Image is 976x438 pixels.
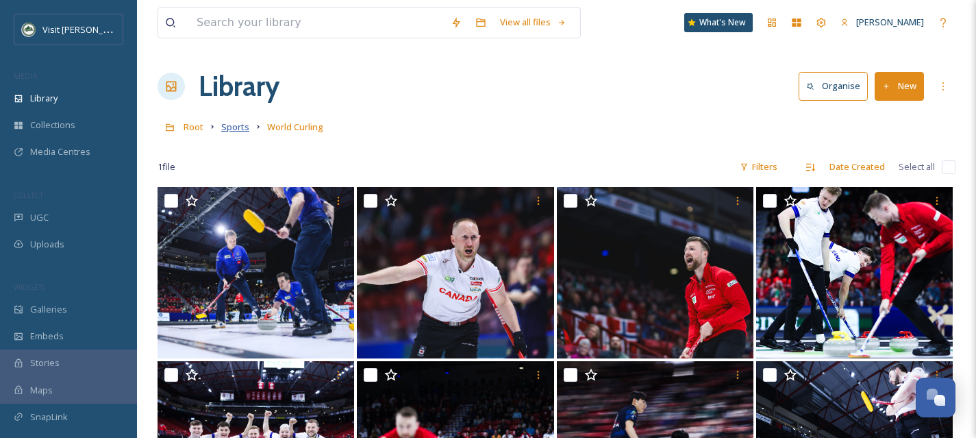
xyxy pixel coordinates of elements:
[221,121,249,133] span: Sports
[267,121,323,133] span: World Curling
[30,92,58,105] span: Library
[30,238,64,251] span: Uploads
[184,121,203,133] span: Root
[30,119,75,132] span: Collections
[199,66,279,107] a: Library
[221,119,249,135] a: Sports
[30,411,68,424] span: SnapLink
[267,119,323,135] a: World Curling
[30,145,90,158] span: Media Centres
[756,187,953,358] img: world-curling-prev-event-00007.jpg
[493,9,573,36] a: View all files
[823,154,892,180] div: Date Created
[557,187,753,358] img: world-curling-prev-event-00010.jpg
[30,330,64,343] span: Embeds
[357,187,553,358] img: world-curling-prev-event-00009.jpg
[916,378,955,417] button: Open Chat
[158,160,175,173] span: 1 file
[30,356,60,369] span: Stories
[14,71,38,81] span: MEDIA
[684,13,753,32] a: What's New
[14,190,43,200] span: COLLECT
[30,211,49,224] span: UGC
[899,160,935,173] span: Select all
[799,72,868,100] button: Organise
[834,9,931,36] a: [PERSON_NAME]
[856,16,924,28] span: [PERSON_NAME]
[30,384,53,397] span: Maps
[14,282,45,292] span: WIDGETS
[158,187,354,358] img: world-curling-prev-event-00008.jpg
[190,8,444,38] input: Search your library
[875,72,924,100] button: New
[799,72,875,100] a: Organise
[30,303,67,316] span: Galleries
[22,23,36,36] img: Unknown.png
[733,154,784,180] div: Filters
[184,119,203,135] a: Root
[42,23,129,36] span: Visit [PERSON_NAME]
